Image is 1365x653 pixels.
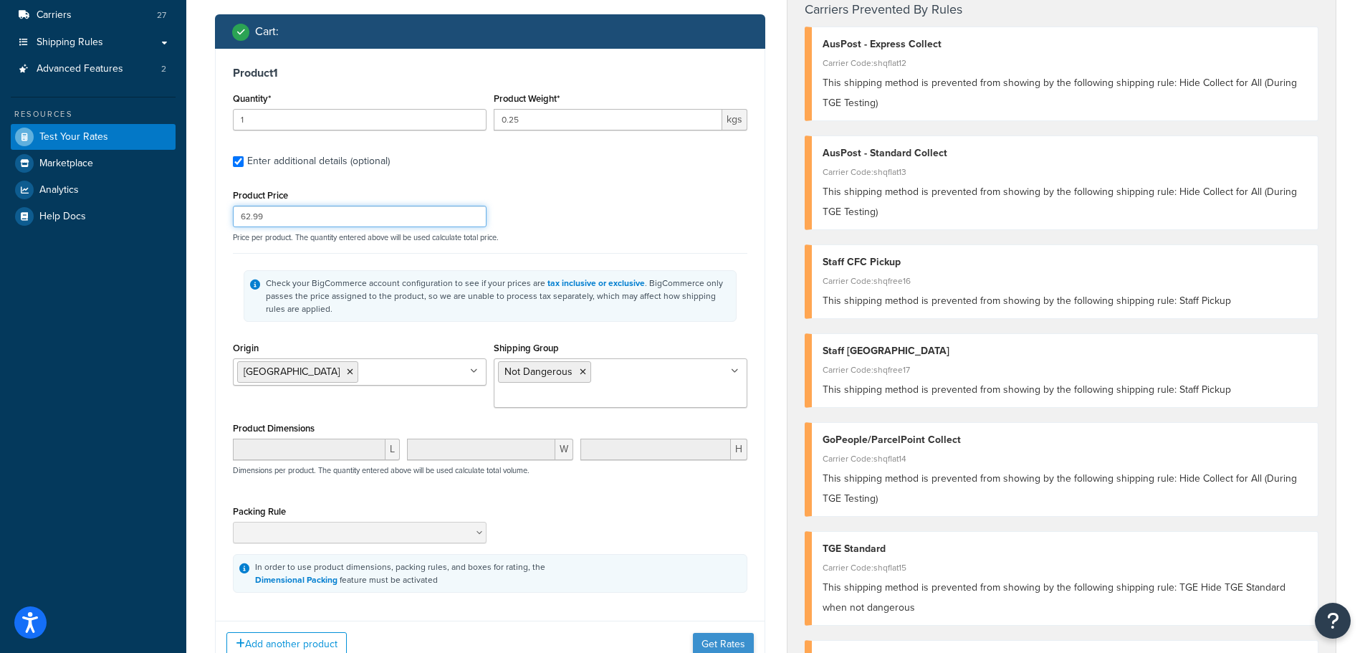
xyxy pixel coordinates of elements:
[11,124,176,150] a: Test Your Rates
[823,271,1308,291] div: Carrier Code: shqfree16
[11,29,176,56] a: Shipping Rules
[823,252,1308,272] div: Staff CFC Pickup
[233,66,747,80] h3: Product 1
[233,93,271,104] label: Quantity*
[11,151,176,176] a: Marketplace
[823,293,1231,308] span: This shipping method is prevented from showing by the following shipping rule: Staff Pickup
[233,506,286,517] label: Packing Rule
[823,34,1308,54] div: AusPost - Express Collect
[823,430,1308,450] div: GoPeople/ParcelPoint Collect
[11,177,176,203] a: Analytics
[504,364,573,379] span: Not Dangerous
[823,184,1297,219] span: This shipping method is prevented from showing by the following shipping rule: Hide Collect for A...
[266,277,730,315] div: Check your BigCommerce account configuration to see if your prices are . BigCommerce only passes ...
[731,439,747,460] span: H
[11,2,176,29] li: Carriers
[255,25,279,38] h2: Cart :
[229,465,530,475] p: Dimensions per product. The quantity entered above will be used calculate total volume.
[385,439,400,460] span: L
[229,232,751,242] p: Price per product. The quantity entered above will be used calculate total price.
[823,449,1308,469] div: Carrier Code: shqflat14
[494,343,559,353] label: Shipping Group
[823,53,1308,73] div: Carrier Code: shqflat12
[823,580,1285,615] span: This shipping method is prevented from showing by the following shipping rule: TGE Hide TGE Stand...
[11,108,176,120] div: Resources
[823,143,1308,163] div: AusPost - Standard Collect
[233,156,244,167] input: Enter additional details (optional)
[39,184,79,196] span: Analytics
[823,539,1308,559] div: TGE Standard
[823,471,1297,506] span: This shipping method is prevented from showing by the following shipping rule: Hide Collect for A...
[823,360,1308,380] div: Carrier Code: shqfree17
[1315,603,1351,639] button: Open Resource Center
[823,341,1308,361] div: Staff [GEOGRAPHIC_DATA]
[823,75,1297,110] span: This shipping method is prevented from showing by the following shipping rule: Hide Collect for A...
[233,109,487,130] input: 0.0
[555,439,573,460] span: W
[494,109,722,130] input: 0.00
[233,423,315,434] label: Product Dimensions
[39,211,86,223] span: Help Docs
[39,158,93,170] span: Marketplace
[11,2,176,29] a: Carriers27
[244,364,340,379] span: [GEOGRAPHIC_DATA]
[233,190,288,201] label: Product Price
[11,56,176,82] a: Advanced Features2
[11,204,176,229] a: Help Docs
[547,277,645,290] a: tax inclusive or exclusive
[722,109,747,130] span: kgs
[247,151,390,171] div: Enter additional details (optional)
[494,93,560,104] label: Product Weight*
[37,37,103,49] span: Shipping Rules
[255,573,337,586] a: Dimensional Packing
[157,9,166,22] span: 27
[823,162,1308,182] div: Carrier Code: shqflat13
[233,343,259,353] label: Origin
[37,63,123,75] span: Advanced Features
[39,131,108,143] span: Test Your Rates
[11,56,176,82] li: Advanced Features
[823,382,1231,397] span: This shipping method is prevented from showing by the following shipping rule: Staff Pickup
[37,9,72,22] span: Carriers
[823,558,1308,578] div: Carrier Code: shqflat15
[255,561,545,586] div: In order to use product dimensions, packing rules, and boxes for rating, the feature must be acti...
[161,63,166,75] span: 2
